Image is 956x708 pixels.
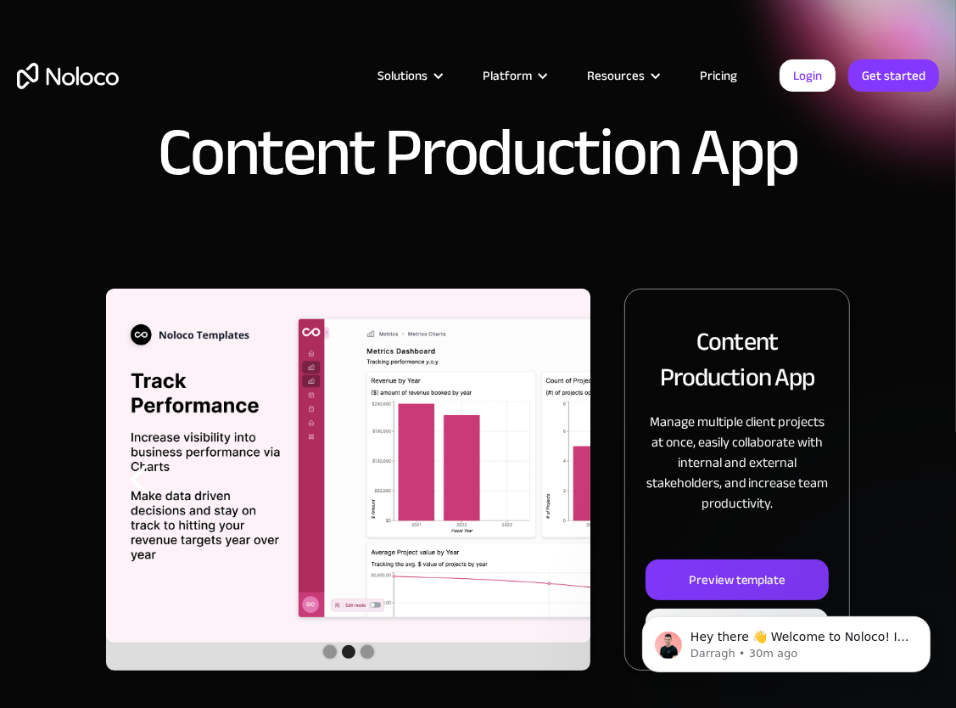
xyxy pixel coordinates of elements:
[483,65,532,87] div: Platform
[361,645,374,659] div: Show slide 3 of 3
[566,65,679,87] div: Resources
[158,119,798,187] h1: Content Production App
[106,289,590,671] div: carousel
[356,65,461,87] div: Solutions
[106,289,590,671] div: 2 of 3
[17,63,119,89] a: home
[679,65,758,87] a: Pricing
[461,65,566,87] div: Platform
[646,559,829,600] a: Preview template
[523,289,590,671] div: next slide
[780,59,836,92] a: Login
[323,645,337,659] div: Show slide 1 of 3
[587,65,645,87] div: Resources
[106,289,174,671] div: previous slide
[342,645,355,659] div: Show slide 2 of 3
[646,412,829,514] p: Manage multiple client projects at once, easily collaborate with internal and external stakeholde...
[689,569,786,591] div: Preview template
[646,323,829,395] h2: Content Production App
[848,59,939,92] a: Get started
[617,581,956,700] iframe: Intercom notifications message
[377,65,428,87] div: Solutions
